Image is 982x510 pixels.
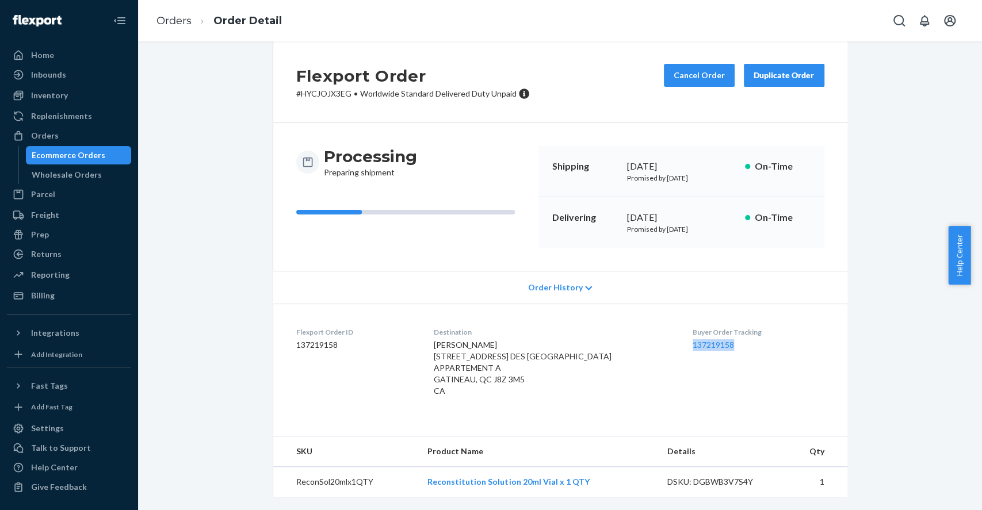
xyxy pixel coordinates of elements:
[7,266,131,284] a: Reporting
[7,324,131,342] button: Integrations
[7,347,131,362] a: Add Integration
[7,225,131,244] a: Prep
[156,14,192,27] a: Orders
[31,442,91,454] div: Talk to Support
[667,476,775,488] div: DSKU: DGBWB3V7S4Y
[32,169,102,181] div: Wholesale Orders
[693,327,824,337] dt: Buyer Order Tracking
[296,88,530,99] p: # HYCJOJX3EG
[7,66,131,84] a: Inbounds
[31,90,68,101] div: Inventory
[784,467,847,497] td: 1
[7,86,131,105] a: Inventory
[31,189,55,200] div: Parcel
[913,9,936,32] button: Open notifications
[7,245,131,263] a: Returns
[296,339,416,351] dd: 137219158
[31,209,59,221] div: Freight
[754,70,815,81] div: Duplicate Order
[784,436,847,467] th: Qty
[31,350,82,359] div: Add Integration
[13,15,62,26] img: Flexport logo
[755,160,811,173] p: On-Time
[7,419,131,438] a: Settings
[31,462,78,473] div: Help Center
[360,89,517,98] span: Worldwide Standard Delivered Duty Unpaid
[627,211,736,224] div: [DATE]
[938,9,961,32] button: Open account menu
[31,290,55,301] div: Billing
[7,126,131,145] a: Orders
[147,4,291,38] ol: breadcrumbs
[627,160,736,173] div: [DATE]
[26,146,132,164] a: Ecommerce Orders
[213,14,282,27] a: Order Detail
[627,224,736,234] p: Promised by [DATE]
[664,64,735,87] button: Cancel Order
[108,9,131,32] button: Close Navigation
[552,211,618,224] p: Delivering
[528,282,582,293] span: Order History
[26,166,132,184] a: Wholesale Orders
[32,149,105,161] div: Ecommerce Orders
[434,340,612,396] span: [PERSON_NAME] [STREET_ADDRESS] DES [GEOGRAPHIC_DATA] APPARTEMENT A GATINEAU, QC J8Z 3M5 CA
[7,206,131,224] a: Freight
[7,478,131,496] button: Give Feedback
[888,9,911,32] button: Open Search Box
[324,146,417,178] div: Preparing shipment
[31,380,68,392] div: Fast Tags
[948,226,970,285] button: Help Center
[418,436,658,467] th: Product Name
[273,436,419,467] th: SKU
[31,423,64,434] div: Settings
[693,340,734,350] a: 137219158
[31,327,79,339] div: Integrations
[31,49,54,61] div: Home
[427,477,589,486] a: Reconstitution Solution 20ml Vial x 1 QTY
[354,89,358,98] span: •
[434,327,674,337] dt: Destination
[7,107,131,125] a: Replenishments
[273,467,419,497] td: ReconSol20mlx1QTY
[31,69,66,80] div: Inbounds
[7,46,131,64] a: Home
[7,439,131,457] a: Talk to Support
[744,64,824,87] button: Duplicate Order
[31,402,72,412] div: Add Fast Tag
[552,160,618,173] p: Shipping
[324,146,417,167] h3: Processing
[658,436,785,467] th: Details
[31,481,87,493] div: Give Feedback
[31,269,70,281] div: Reporting
[627,173,736,183] p: Promised by [DATE]
[296,327,416,337] dt: Flexport Order ID
[755,211,811,224] p: On-Time
[7,458,131,477] a: Help Center
[7,400,131,415] a: Add Fast Tag
[31,248,62,260] div: Returns
[31,110,92,122] div: Replenishments
[7,286,131,305] a: Billing
[31,229,49,240] div: Prep
[7,377,131,395] button: Fast Tags
[7,185,131,204] a: Parcel
[296,64,530,88] h2: Flexport Order
[31,130,59,141] div: Orders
